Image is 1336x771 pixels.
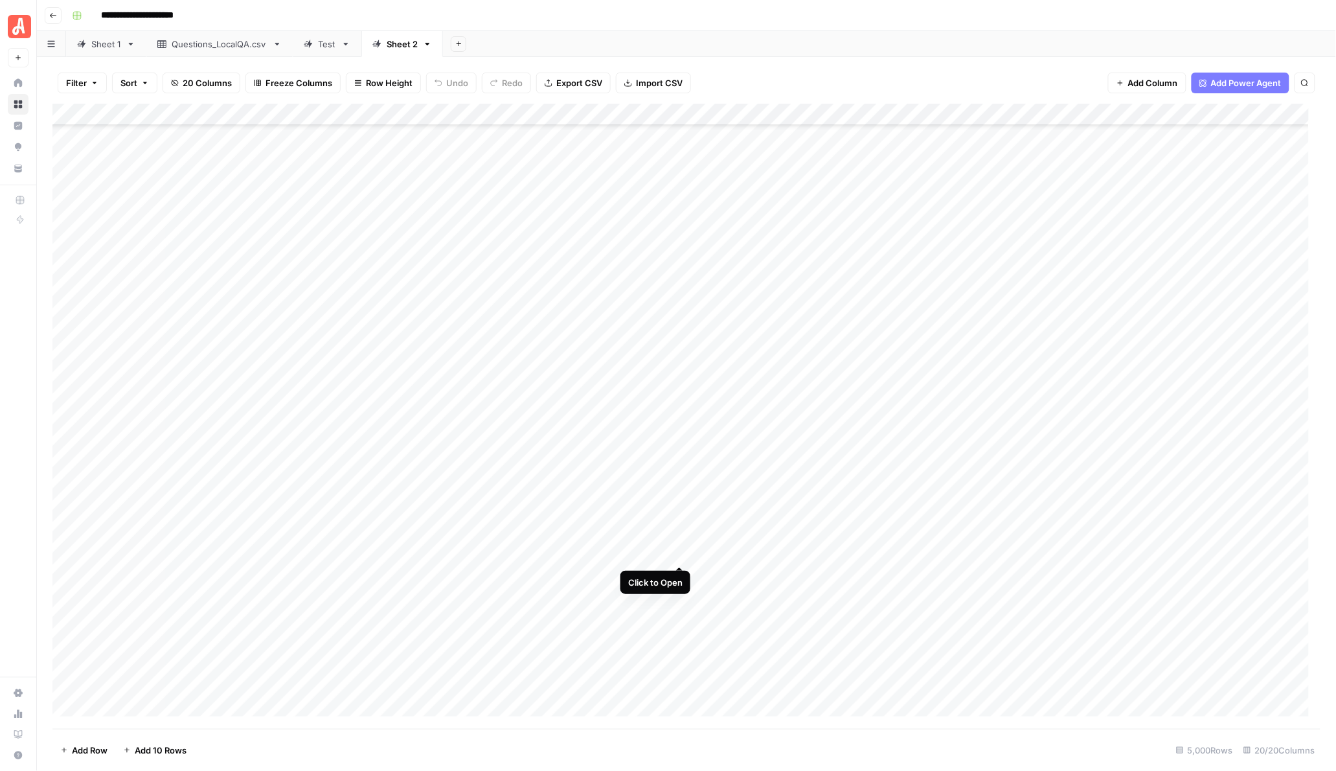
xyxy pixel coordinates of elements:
a: Sheet 2 [361,31,443,57]
button: Redo [482,73,531,93]
span: Add Power Agent [1211,76,1282,89]
button: Undo [426,73,477,93]
img: Angi Logo [8,15,31,38]
button: Help + Support [8,745,28,766]
a: Insights [8,115,28,136]
button: Sort [112,73,157,93]
a: Usage [8,704,28,724]
button: Add Power Agent [1192,73,1289,93]
button: Row Height [346,73,421,93]
span: Add Row [72,744,108,757]
a: Home [8,73,28,93]
span: Redo [502,76,523,89]
span: Filter [66,76,87,89]
button: 20 Columns [163,73,240,93]
a: Your Data [8,158,28,179]
span: Add Column [1128,76,1178,89]
a: Test [293,31,361,57]
span: Row Height [366,76,413,89]
button: Workspace: Angi [8,10,28,43]
a: Questions_LocalQA.csv [146,31,293,57]
span: Add 10 Rows [135,744,187,757]
a: Opportunities [8,137,28,157]
button: Filter [58,73,107,93]
div: 5,000 Rows [1171,740,1238,761]
a: Settings [8,683,28,704]
span: Undo [446,76,468,89]
button: Add 10 Rows [115,740,194,761]
div: Sheet 1 [91,38,121,51]
button: Import CSV [616,73,691,93]
span: Export CSV [556,76,602,89]
button: Export CSV [536,73,611,93]
a: Learning Hub [8,724,28,745]
div: Sheet 2 [387,38,418,51]
a: Sheet 1 [66,31,146,57]
span: Freeze Columns [266,76,332,89]
button: Add Row [52,740,115,761]
span: 20 Columns [183,76,232,89]
div: 20/20 Columns [1238,740,1320,761]
div: Click to Open [628,576,683,589]
div: Test [318,38,336,51]
a: Browse [8,94,28,115]
button: Freeze Columns [245,73,341,93]
span: Sort [120,76,137,89]
div: Questions_LocalQA.csv [172,38,267,51]
span: Import CSV [636,76,683,89]
button: Add Column [1108,73,1186,93]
